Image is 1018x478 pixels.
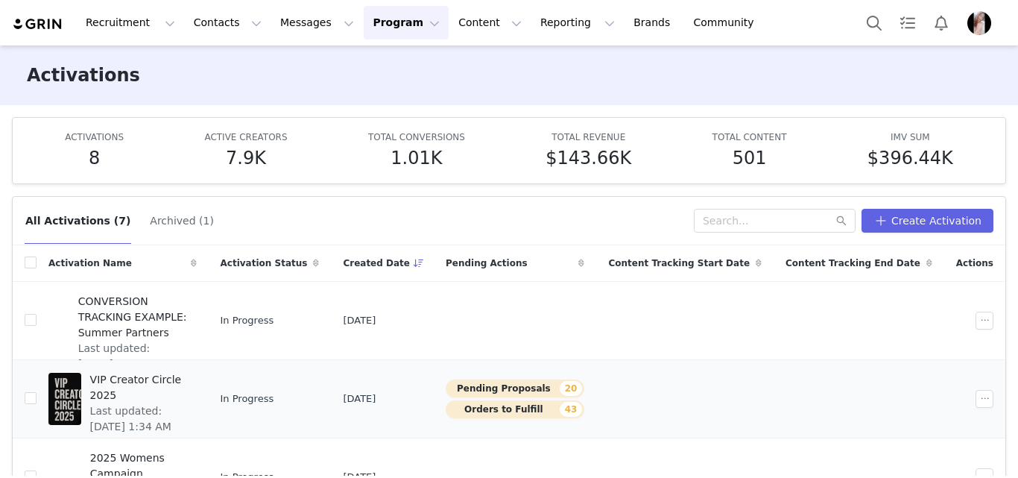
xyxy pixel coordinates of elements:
span: Activation Status [221,257,308,270]
a: Community [685,6,770,40]
span: Content Tracking End Date [785,257,920,270]
div: Actions [944,248,1005,279]
span: TOTAL CONTENT [712,132,787,142]
button: Contacts [185,6,271,40]
i: icon: search [836,216,847,226]
button: Recruitment [77,6,184,40]
img: grin logo [12,17,64,31]
span: CONVERSION TRACKING EXAMPLE: Summer Partners [78,294,188,341]
span: Created Date [343,257,410,270]
span: In Progress [221,391,274,406]
button: Create Activation [861,209,993,233]
span: Activation Name [48,257,132,270]
button: Messages [271,6,363,40]
h5: 8 [89,145,100,172]
img: 1d6e6c21-0f95-4b44-850e-3e783ff8cebf.webp [967,11,991,35]
button: Program [364,6,449,40]
span: [DATE] [343,313,376,328]
button: Search [858,6,891,40]
span: ACTIVE CREATORS [204,132,287,142]
h5: 1.01K [391,145,442,172]
button: All Activations (7) [25,209,131,233]
a: VIP Creator Circle 2025Last updated: [DATE] 1:34 AM [48,369,197,429]
span: Last updated: [DATE] 1:34 AM [90,403,188,435]
span: Last updated: [DATE] 9:52 PM [78,341,188,372]
a: Tasks [891,6,924,40]
button: Profile [958,11,1006,35]
span: In Progress [221,313,274,328]
h5: $143.66K [546,145,631,172]
h5: $396.44K [867,145,953,172]
span: IMV SUM [891,132,930,142]
h5: 7.9K [226,145,266,172]
button: Orders to Fulfill43 [446,400,584,418]
button: Pending Proposals20 [446,380,584,397]
button: Reporting [531,6,624,40]
h5: 501 [733,145,767,172]
button: Content [449,6,531,40]
input: Search... [694,209,856,233]
span: Pending Actions [446,257,528,270]
button: Archived (1) [149,209,215,233]
h3: Activations [27,62,140,89]
span: ACTIVATIONS [65,132,124,142]
span: [DATE] [343,391,376,406]
span: VIP Creator Circle 2025 [90,372,188,403]
span: Content Tracking Start Date [608,257,750,270]
button: Notifications [925,6,958,40]
a: Brands [625,6,683,40]
span: TOTAL REVENUE [551,132,625,142]
span: TOTAL CONVERSIONS [368,132,465,142]
a: CONVERSION TRACKING EXAMPLE: Summer PartnersLast updated: [DATE] 9:52 PM [48,291,197,350]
